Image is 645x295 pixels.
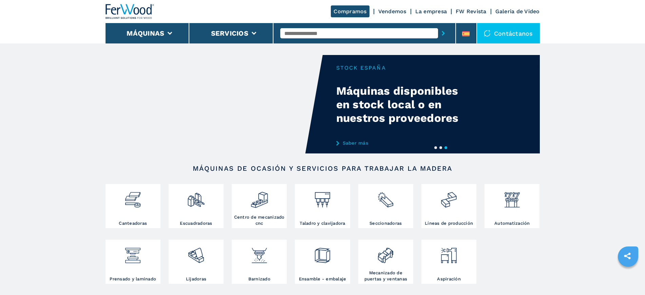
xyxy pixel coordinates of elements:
[485,184,539,228] a: Automatización
[437,276,461,282] h3: Aspiración
[369,220,402,226] h3: Seccionadoras
[127,164,518,172] h2: Máquinas de ocasión y servicios para trabajar la madera
[295,184,350,228] a: Taladro y clavijadora
[180,220,212,226] h3: Escuadradoras
[211,29,248,37] button: Servicios
[421,240,476,284] a: Aspiración
[300,220,345,226] h3: Taladro y clavijadora
[299,276,346,282] h3: Ensamble - embalaje
[186,276,206,282] h3: Lijadoras
[440,186,458,209] img: linee_di_produzione_2.png
[358,184,413,228] a: Seccionadoras
[619,247,636,264] a: sharethis
[169,240,224,284] a: Lijadoras
[444,146,447,149] button: 3
[124,241,142,264] img: pressa-strettoia.png
[250,241,268,264] img: verniciatura_1.png
[377,241,395,264] img: lavorazione_porte_finestre_2.png
[616,264,640,290] iframe: Chat
[494,220,530,226] h3: Automatización
[124,186,142,209] img: bordatrici_1.png
[360,270,412,282] h3: Mecanizado de puertas y ventanas
[233,214,285,226] h3: Centro de mecanizado cnc
[187,186,205,209] img: squadratrici_2.png
[250,186,268,209] img: centro_di_lavoro_cnc_2.png
[232,240,287,284] a: Barnizado
[295,240,350,284] a: Ensamble - embalaje
[377,186,395,209] img: sezionatrici_2.png
[439,146,442,149] button: 2
[440,241,458,264] img: aspirazione_1.png
[232,184,287,228] a: Centro de mecanizado cnc
[415,8,447,15] a: La empresa
[110,276,156,282] h3: Prensado y laminado
[106,240,160,284] a: Prensado y laminado
[434,146,437,149] button: 1
[378,8,406,15] a: Vendemos
[169,184,224,228] a: Escuadradoras
[314,186,331,209] img: foratrici_inseritrici_2.png
[425,220,473,226] h3: Líneas de producción
[477,23,540,43] div: Contáctanos
[127,29,164,37] button: Máquinas
[484,30,491,37] img: Contáctanos
[336,140,469,146] a: Saber más
[438,25,449,41] button: submit-button
[495,8,540,15] a: Galeria de Video
[106,55,323,153] video: Your browser does not support the video tag.
[314,241,331,264] img: montaggio_imballaggio_2.png
[106,4,154,19] img: Ferwood
[248,276,270,282] h3: Barnizado
[106,184,160,228] a: Canteadoras
[119,220,147,226] h3: Canteadoras
[456,8,487,15] a: FW Revista
[331,5,369,17] a: Compramos
[503,186,521,209] img: automazione.png
[358,240,413,284] a: Mecanizado de puertas y ventanas
[187,241,205,264] img: levigatrici_2.png
[421,184,476,228] a: Líneas de producción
